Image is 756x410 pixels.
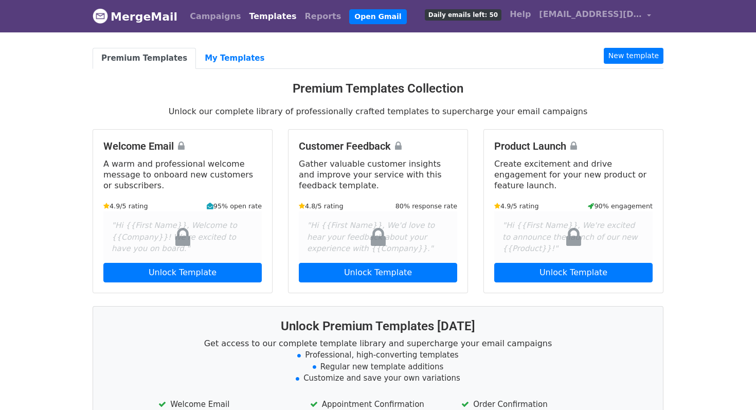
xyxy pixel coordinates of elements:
[299,263,457,282] a: Unlock Template
[494,263,653,282] a: Unlock Template
[395,201,457,211] small: 80% response rate
[105,349,651,361] li: Professional, high-converting templates
[494,158,653,191] p: Create excitement and drive engagement for your new product or feature launch.
[103,211,262,263] div: "Hi {{First Name}}, Welcome to {{Company}}! We're excited to have you on board."
[103,140,262,152] h4: Welcome Email
[245,6,300,27] a: Templates
[421,4,506,25] a: Daily emails left: 50
[604,48,663,64] a: New template
[105,361,651,373] li: Regular new template additions
[588,201,653,211] small: 90% engagement
[301,6,346,27] a: Reports
[299,201,344,211] small: 4.8/5 rating
[103,263,262,282] a: Unlock Template
[207,201,262,211] small: 95% open rate
[93,6,177,27] a: MergeMail
[299,158,457,191] p: Gather valuable customer insights and improve your service with this feedback template.
[93,106,663,117] p: Unlock our complete library of professionally crafted templates to supercharge your email campaigns
[105,338,651,349] p: Get access to our complete template library and supercharge your email campaigns
[506,4,535,25] a: Help
[299,140,457,152] h4: Customer Feedback
[425,9,501,21] span: Daily emails left: 50
[349,9,406,24] a: Open Gmail
[186,6,245,27] a: Campaigns
[535,4,655,28] a: [EMAIL_ADDRESS][DOMAIN_NAME]
[103,201,148,211] small: 4.9/5 rating
[103,158,262,191] p: A warm and professional welcome message to onboard new customers or subscribers.
[196,48,273,69] a: My Templates
[494,211,653,263] div: "Hi {{First Name}}, We're excited to announce the launch of our new {{Product}}!"
[494,140,653,152] h4: Product Launch
[494,201,539,211] small: 4.9/5 rating
[105,372,651,384] li: Customize and save your own variations
[299,211,457,263] div: "Hi {{First Name}}, We'd love to hear your feedback about your experience with {{Company}}."
[539,8,642,21] span: [EMAIL_ADDRESS][DOMAIN_NAME]
[105,319,651,334] h3: Unlock Premium Templates [DATE]
[93,8,108,24] img: MergeMail logo
[93,48,196,69] a: Premium Templates
[93,81,663,96] h3: Premium Templates Collection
